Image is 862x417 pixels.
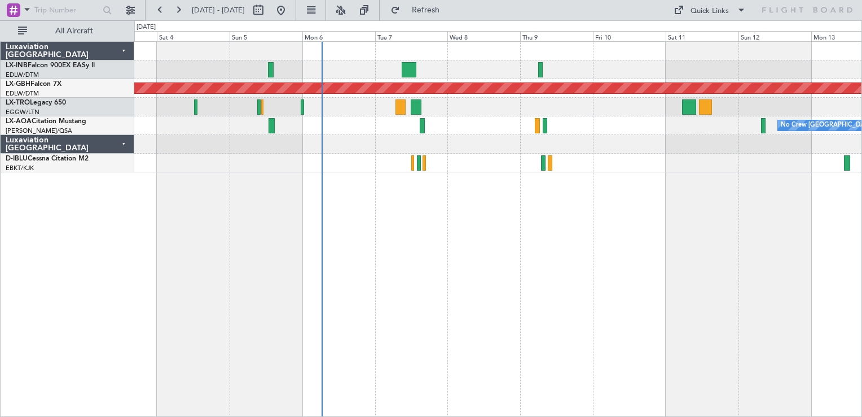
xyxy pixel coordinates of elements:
div: Mon 6 [302,31,375,41]
a: EGGW/LTN [6,108,39,116]
a: LX-TROLegacy 650 [6,99,66,106]
div: Sat 11 [666,31,738,41]
div: Sat 4 [157,31,230,41]
div: Wed 8 [447,31,520,41]
span: All Aircraft [29,27,119,35]
a: LX-AOACitation Mustang [6,118,86,125]
div: Sun 12 [738,31,811,41]
span: LX-INB [6,62,28,69]
a: LX-INBFalcon 900EX EASy II [6,62,95,69]
a: D-IBLUCessna Citation M2 [6,155,89,162]
div: Fri 10 [593,31,666,41]
a: EDLW/DTM [6,71,39,79]
span: LX-GBH [6,81,30,88]
span: [DATE] - [DATE] [192,5,245,15]
button: Quick Links [668,1,751,19]
a: [PERSON_NAME]/QSA [6,127,72,135]
div: Sun 5 [230,31,302,41]
div: [DATE] [137,23,156,32]
div: Thu 9 [520,31,593,41]
button: All Aircraft [12,22,122,40]
span: Refresh [402,6,450,14]
button: Refresh [385,1,453,19]
a: EBKT/KJK [6,164,34,172]
span: LX-AOA [6,118,32,125]
span: LX-TRO [6,99,30,106]
a: LX-GBHFalcon 7X [6,81,61,88]
span: D-IBLU [6,155,28,162]
input: Trip Number [34,2,99,19]
div: Tue 7 [375,31,448,41]
div: Quick Links [691,6,729,17]
a: EDLW/DTM [6,89,39,98]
